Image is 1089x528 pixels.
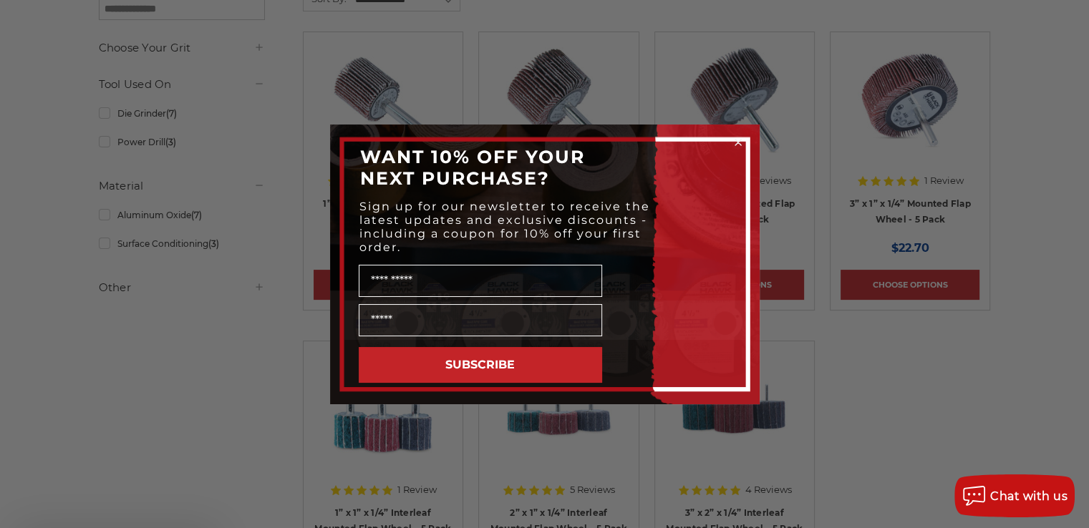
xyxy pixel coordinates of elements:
span: Sign up for our newsletter to receive the latest updates and exclusive discounts - including a co... [359,200,650,254]
span: Chat with us [990,489,1068,503]
button: Close dialog [731,135,745,150]
button: Chat with us [954,474,1075,517]
span: WANT 10% OFF YOUR NEXT PURCHASE? [360,146,585,189]
input: Email [359,304,602,336]
button: SUBSCRIBE [359,347,602,383]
